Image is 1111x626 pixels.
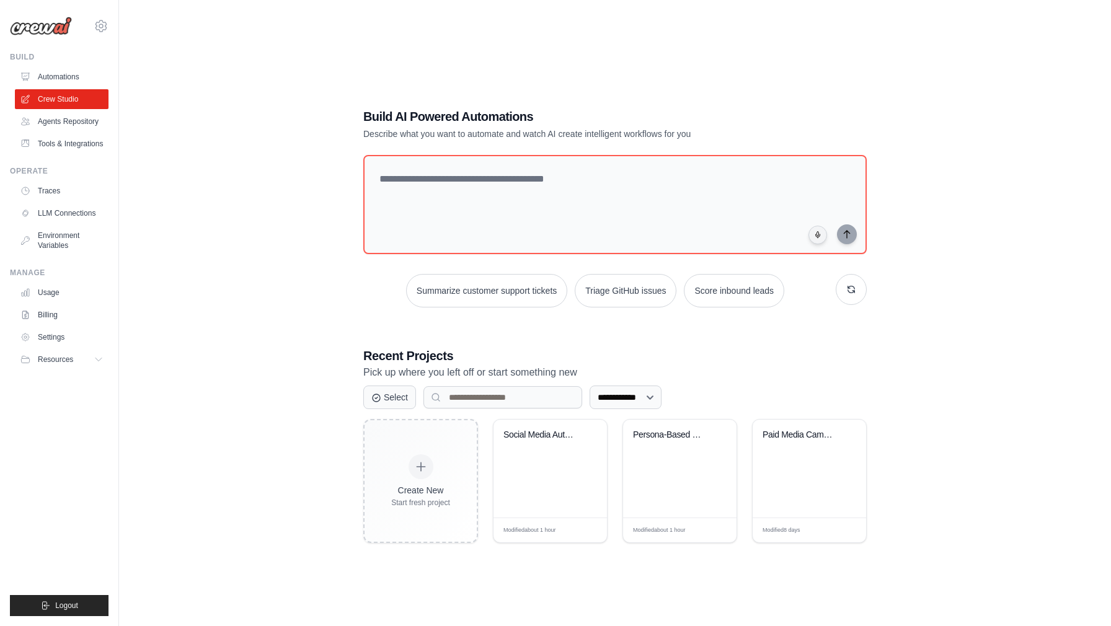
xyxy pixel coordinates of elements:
[763,526,800,535] span: Modified 8 days
[10,166,108,176] div: Operate
[10,595,108,616] button: Logout
[15,134,108,154] a: Tools & Integrations
[15,305,108,325] a: Billing
[836,274,867,305] button: Get new suggestions
[363,347,867,364] h3: Recent Projects
[10,52,108,62] div: Build
[503,430,578,441] div: Social Media Automation Suite
[15,327,108,347] a: Settings
[38,355,73,364] span: Resources
[684,274,784,307] button: Score inbound leads
[15,181,108,201] a: Traces
[633,526,686,535] span: Modified about 1 hour
[15,112,108,131] a: Agents Repository
[363,108,780,125] h1: Build AI Powered Automations
[633,430,708,441] div: Persona-Based Marketing Content Evaluator
[575,274,676,307] button: Triage GitHub issues
[363,364,867,381] p: Pick up where you left off or start something new
[15,67,108,87] a: Automations
[363,386,416,409] button: Select
[363,128,780,140] p: Describe what you want to automate and watch AI create intelligent workflows for you
[837,526,848,535] span: Edit
[503,526,556,535] span: Modified about 1 hour
[763,430,838,441] div: Paid Media Campaign Performance Analyzer
[578,526,588,535] span: Edit
[15,226,108,255] a: Environment Variables
[391,484,450,496] div: Create New
[808,226,827,244] button: Click to speak your automation idea
[15,283,108,302] a: Usage
[15,203,108,223] a: LLM Connections
[10,17,72,35] img: Logo
[15,89,108,109] a: Crew Studio
[55,601,78,611] span: Logout
[15,350,108,369] button: Resources
[391,498,450,508] div: Start fresh project
[10,268,108,278] div: Manage
[406,274,567,307] button: Summarize customer support tickets
[707,526,718,535] span: Edit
